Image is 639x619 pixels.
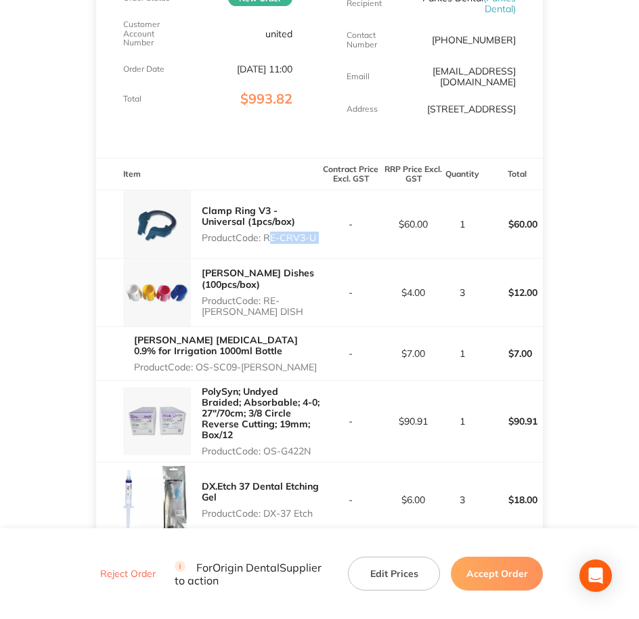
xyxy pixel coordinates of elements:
[383,219,445,230] p: $60.00
[202,295,319,317] p: Product Code: RE-[PERSON_NAME] DISH
[347,30,403,49] p: Contact Number
[123,190,191,258] img: dmNkdHZ3NA
[433,65,516,88] a: [EMAIL_ADDRESS][DOMAIN_NAME]
[481,208,543,240] p: $60.00
[202,232,319,243] p: Product Code: RE-CRV3-U
[383,416,445,427] p: $90.91
[123,94,141,104] p: Total
[382,158,445,190] th: RRP Price Excl. GST
[347,104,378,114] p: Address
[383,494,445,505] p: $6.00
[445,416,480,427] p: 1
[134,362,319,372] p: Product Code: OS-SC09-[PERSON_NAME]
[320,494,382,505] p: -
[320,219,382,230] p: -
[445,219,480,230] p: 1
[445,348,480,359] p: 1
[319,158,382,190] th: Contract Price Excl. GST
[202,267,314,290] a: [PERSON_NAME] Dishes (100pcs/box)
[123,64,164,74] p: Order Date
[348,557,440,591] button: Edit Prices
[320,416,382,427] p: -
[445,287,480,298] p: 3
[123,20,179,47] p: Customer Account Number
[202,508,319,519] p: Product Code: DX-37 Etch
[175,561,332,586] p: For Origin Dental Supplier to action
[481,405,543,437] p: $90.91
[123,463,191,536] img: aDg1d3E1dQ
[265,28,292,39] p: united
[445,158,481,190] th: Quantity
[202,205,295,228] a: Clamp Ring V3 - Universal (1pcs/box)
[237,64,292,74] p: [DATE] 11:00
[96,568,160,580] button: Reject Order
[134,334,298,357] a: [PERSON_NAME] [MEDICAL_DATA] 0.9% for Irrigation 1000ml Bottle
[202,480,319,503] a: DX.Etch 37 Dental Etching Gel
[481,158,544,190] th: Total
[347,72,370,81] p: Emaill
[202,446,319,456] p: Product Code: OS-G422N
[427,104,516,114] p: [STREET_ADDRESS]
[451,557,543,591] button: Accept Order
[481,337,543,370] p: $7.00
[383,348,445,359] p: $7.00
[240,90,292,107] span: $993.82
[123,259,191,326] img: YWFkemJ6cA
[320,287,382,298] p: -
[432,35,516,45] p: [PHONE_NUMBER]
[123,387,191,455] img: bHBkeHMxYw
[445,494,480,505] p: 3
[202,385,319,441] a: PolySyn; Undyed Braided; Absorbable; 4-0; 27"/70cm; 3/8 Circle Reverse Cutting; 19mm; Box/12
[383,287,445,298] p: $4.00
[481,484,543,516] p: $18.00
[579,559,612,592] div: Open Intercom Messenger
[320,348,382,359] p: -
[96,158,319,190] th: Item
[481,276,543,309] p: $12.00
